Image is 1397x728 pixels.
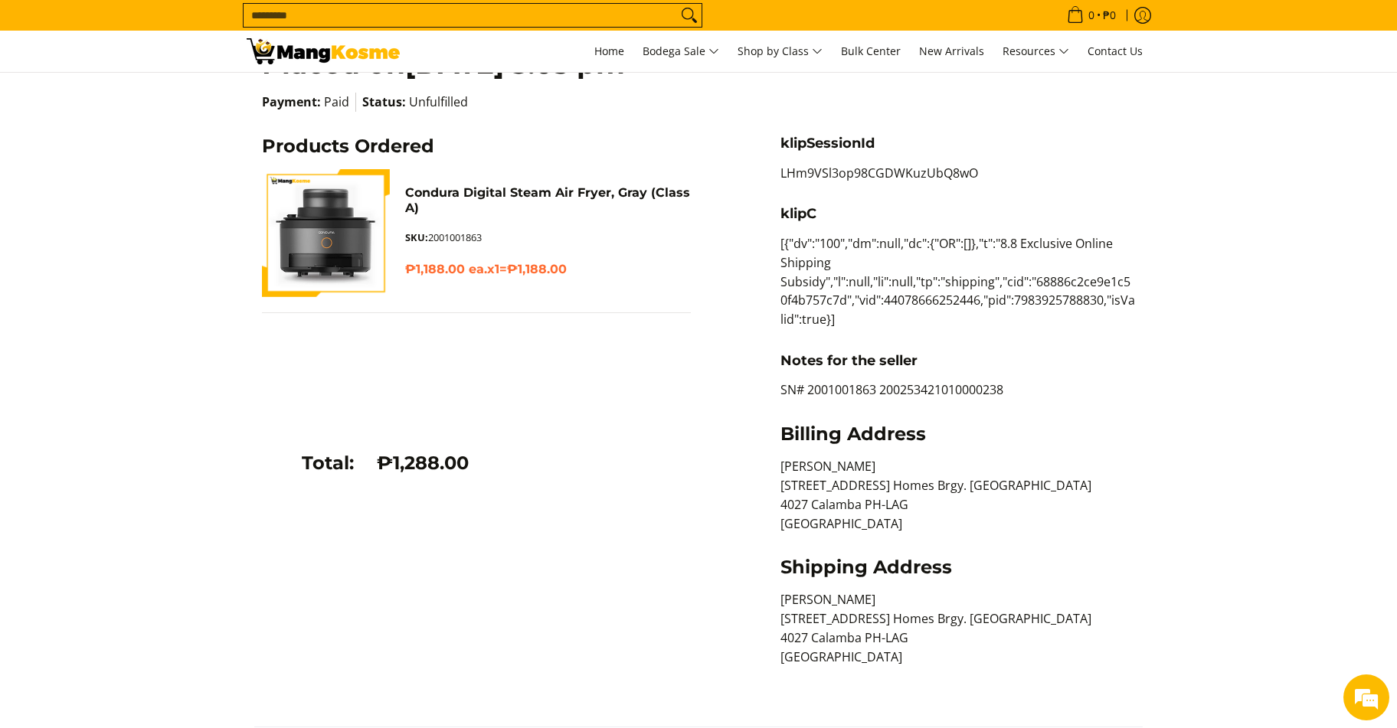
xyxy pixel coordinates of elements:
h4: klipSessionId [780,135,1135,152]
div: Minimize live chat window [251,8,288,44]
span: Bodega Sale [643,42,719,61]
h4: Notes for the seller [780,352,1135,370]
span: 2001001863 [405,230,482,244]
button: Search [677,4,702,27]
h3: ₱1,288.00 [377,452,683,475]
span: Bulk Center [841,44,901,58]
a: Bodega Sale [635,31,727,72]
h3: Billing Address [780,423,1135,446]
strong: Status: [362,93,406,110]
a: Contact Us [1080,31,1150,72]
span: Unfulfilled [409,93,468,110]
a: Bulk Center [833,31,908,72]
p: [{"dv":"100","dm":null,"dc":{"OR":[]},"t":"8.8 Exclusive Online Shipping Subsidy","l":null,"li":n... [780,234,1135,344]
div: Subtotal: [262,328,369,348]
span: • [1062,7,1121,24]
img: Condura Digital Steam Air Fryer, Gray (Class A) [262,169,390,297]
p: SN# 2001001863 200253421010000238 [780,380,1135,415]
strong: SKU: [405,230,428,244]
span: Paid [324,93,349,110]
span: We are offline. Please leave us a message. [32,193,267,348]
nav: Main Menu [415,31,1150,72]
p: LHm9VSl3op98CGDWKuzUbQ8wO [780,164,1135,198]
img: Order #MK0032187 | Mang Kosme [247,38,400,64]
h4: klipC [780,205,1135,223]
span: Home [594,44,624,58]
span: Resources [1003,42,1069,61]
p: [PERSON_NAME] [STREET_ADDRESS] Homes Brgy. [GEOGRAPHIC_DATA] 4027 Calamba PH-LAG [GEOGRAPHIC_DATA] [780,590,1135,681]
p: [PERSON_NAME] [STREET_ADDRESS] Homes Brgy. [GEOGRAPHIC_DATA] 4027 Calamba PH-LAG [GEOGRAPHIC_DATA] [780,457,1135,548]
h3: Shipping Address [780,556,1135,579]
a: Condura Digital Steam Air Fryer, Gray (Class A) [405,185,690,215]
a: Resources [995,31,1077,72]
a: New Arrivals [911,31,992,72]
span: ₱0 [1101,10,1118,21]
h6: x = [405,262,691,277]
a: Home [587,31,632,72]
span: 1 [495,262,499,276]
span: Contact Us [1088,44,1143,58]
div: ₱1,188.00 [369,328,691,348]
span: Shop by Class [738,42,823,61]
textarea: Type your message and click 'Submit' [8,418,292,472]
strong: Payment: [262,93,321,110]
em: Submit [224,472,278,492]
a: Shop by Class [730,31,830,72]
span: ₱1,188.00 ea. [405,262,487,276]
span: New Arrivals [919,44,984,58]
h3: Total: [270,452,354,475]
div: Leave a message [80,86,257,106]
h3: Products Ordered [262,135,691,158]
span: 0 [1086,10,1097,21]
span: ₱1,188.00 [507,262,567,276]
